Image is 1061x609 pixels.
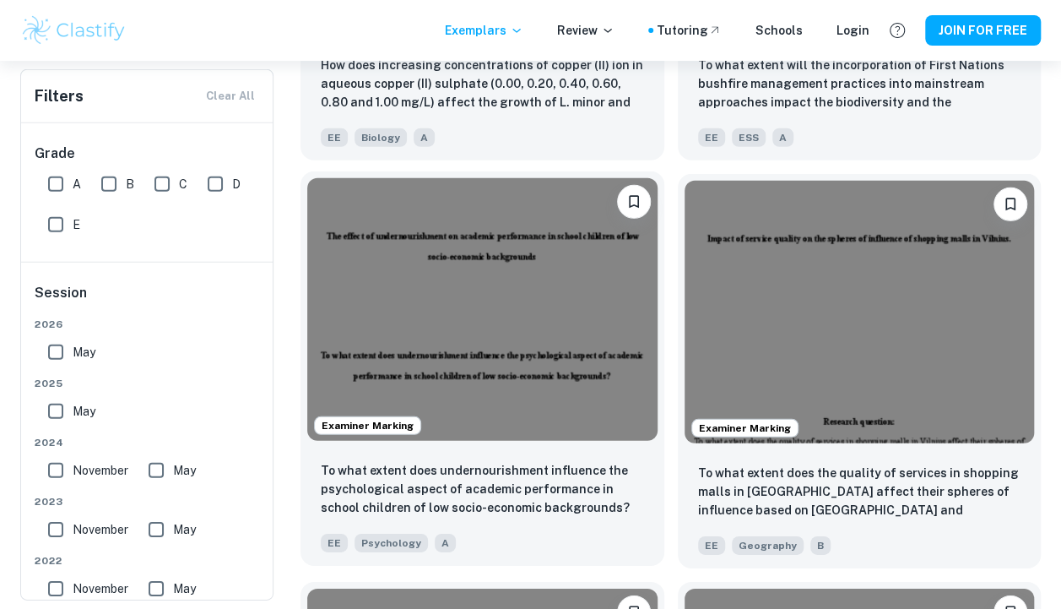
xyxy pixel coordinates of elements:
span: 2023 [35,494,261,509]
a: Schools [755,21,803,40]
span: 2022 [35,553,261,568]
button: Please log in to bookmark exemplars [993,188,1027,221]
span: Examiner Marking [692,421,798,436]
p: Review [557,21,614,40]
span: Psychology [355,534,428,552]
span: 2026 [35,317,261,332]
h6: Grade [35,144,261,164]
p: To what extent will the incorporation of First Nations bushfire management practices into mainstr... [698,56,1021,113]
span: November [73,461,128,480]
span: C [179,175,187,193]
span: Geography [732,536,804,555]
img: Clastify logo [20,14,127,47]
span: ESS [732,128,766,147]
span: November [73,579,128,598]
p: Exemplars [445,21,523,40]
span: May [173,461,196,480]
a: Tutoring [657,21,722,40]
img: Psychology EE example thumbnail: To what extent does undernourishment inf [307,178,658,441]
span: EE [698,128,725,147]
a: Login [836,21,869,40]
h6: Filters [35,84,84,108]
button: JOIN FOR FREE [925,15,1041,46]
p: To what extent does undernourishment influence the psychological aspect of academic performance i... [321,461,644,517]
span: EE [321,128,348,147]
span: A [414,128,435,147]
span: B [126,175,134,193]
span: Examiner Marking [315,418,420,433]
span: EE [321,534,348,552]
span: A [435,534,456,552]
span: E [73,215,80,234]
span: D [232,175,241,193]
span: November [73,520,128,539]
span: May [73,343,95,362]
span: 2025 [35,376,261,391]
span: EE [698,536,725,555]
button: Help and Feedback [883,16,912,45]
button: Please log in to bookmark exemplars [617,185,651,219]
span: May [173,579,196,598]
span: May [173,520,196,539]
h6: Session [35,283,261,317]
p: How does increasing concentrations of copper (II) ion in aqueous copper (II) sulphate (0.00, 0.20... [321,56,644,113]
span: A [73,175,81,193]
span: A [772,128,793,147]
span: 2024 [35,435,261,450]
span: Biology [355,128,407,147]
a: Examiner MarkingPlease log in to bookmark exemplarsTo what extent does the quality of services in... [678,174,1042,568]
p: To what extent does the quality of services in shopping malls in Vilnius affect their spheres of ... [698,464,1021,521]
img: Geography EE example thumbnail: To what extent does the quality of servi [685,181,1035,443]
span: May [73,402,95,421]
a: Examiner MarkingPlease log in to bookmark exemplarsTo what extent does undernourishment influence... [300,174,664,568]
span: B [810,536,831,555]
